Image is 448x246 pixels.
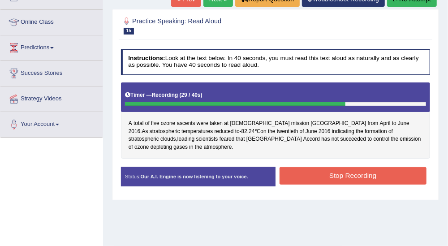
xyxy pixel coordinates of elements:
span: Click to see word definition [277,128,298,136]
span: Click to see word definition [150,128,180,136]
span: Click to see word definition [303,135,320,143]
span: Click to see word definition [181,128,213,136]
span: Click to see word definition [129,120,132,128]
span: Click to see word definition [380,120,391,128]
span: Click to see word definition [160,135,176,143]
span: Click to see word definition [230,120,290,128]
span: Click to see word definition [398,120,409,128]
span: Click to see word definition [129,135,159,143]
span: Click to see word definition [374,135,390,143]
strong: Our A.I. Engine is now listening to your voice. [141,174,248,179]
h2: Practice Speaking: Read Aloud [121,16,313,35]
h5: Timer — [125,92,202,98]
a: Success Stories [0,61,103,83]
span: Click to see word definition [268,128,276,136]
span: Click to see word definition [241,128,247,136]
span: Click to see word definition [142,128,148,136]
span: Click to see word definition [129,128,140,136]
button: Stop Recording [280,167,426,185]
span: Click to see word definition [145,120,150,128]
span: Click to see word definition [332,128,354,136]
span: Click to see word definition [134,143,149,151]
span: Click to see word definition [129,143,133,151]
span: Click to see word definition [177,135,194,143]
span: Click to see word definition [204,143,232,151]
span: Click to see word definition [249,128,254,136]
b: Recording [152,92,178,98]
span: Click to see word definition [173,143,188,151]
span: Click to see word definition [365,128,387,136]
span: Click to see word definition [215,128,234,136]
span: Click to see word definition [134,120,143,128]
span: Click to see word definition [236,135,245,143]
a: Predictions [0,35,103,58]
a: Online Class [0,10,103,32]
span: Click to see word definition [332,135,339,143]
span: Click to see word definition [306,128,317,136]
a: Your Account [0,112,103,134]
span: Click to see word definition [391,135,399,143]
span: Click to see word definition [224,120,228,128]
b: Instructions: [128,55,165,61]
span: Click to see word definition [311,120,366,128]
h4: Look at the text below. In 40 seconds, you must read this text aloud as naturally and as clearly ... [121,49,431,75]
span: Click to see word definition [356,128,364,136]
span: Click to see word definition [368,135,372,143]
span: Click to see word definition [161,120,175,128]
b: 29 / 40s [181,92,201,98]
span: Click to see word definition [340,135,366,143]
span: Click to see word definition [196,135,218,143]
span: 15 [124,28,134,35]
span: Click to see word definition [368,120,379,128]
span: Click to see word definition [246,135,302,143]
div: Status: [121,167,276,186]
span: Click to see word definition [388,128,393,136]
span: Click to see word definition [177,120,195,128]
span: Click to see word definition [195,143,202,151]
span: Click to see word definition [197,120,208,128]
a: Strategy Videos [0,86,103,109]
span: Click to see word definition [319,128,330,136]
div: . - . ℃ , . [121,82,431,159]
span: Click to see word definition [300,128,304,136]
span: Click to see word definition [392,120,396,128]
span: Click to see word definition [291,120,309,128]
span: Click to see word definition [189,143,193,151]
span: Click to see word definition [151,143,172,151]
span: Click to see word definition [151,120,159,128]
span: Click to see word definition [400,135,421,143]
span: Click to see word definition [210,120,223,128]
span: Click to see word definition [220,135,235,143]
span: Click to see word definition [321,135,330,143]
span: Click to see word definition [261,128,267,136]
b: ( [180,92,181,98]
span: Click to see word definition [235,128,240,136]
b: ) [201,92,202,98]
